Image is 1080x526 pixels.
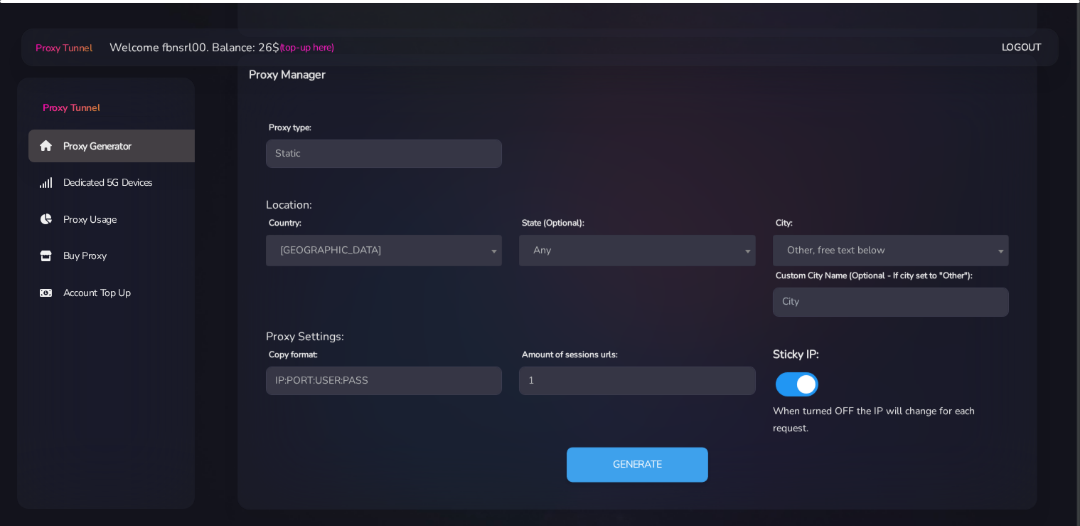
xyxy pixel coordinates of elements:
[781,241,1000,261] span: Other, free text below
[567,447,708,482] button: Generate
[28,240,206,273] a: Buy Proxy
[773,345,1009,364] h6: Sticky IP:
[522,348,618,361] label: Amount of sessions urls:
[269,121,311,134] label: Proxy type:
[269,216,301,229] label: Country:
[28,204,206,236] a: Proxy Usage
[36,41,92,55] span: Proxy Tunnel
[773,288,1009,316] input: City
[28,130,206,162] a: Proxy Generator
[279,40,334,55] a: (top-up here)
[1002,34,1042,61] a: Logout
[266,235,502,266] span: Italy
[28,277,206,310] a: Account Top Up
[519,235,755,266] span: Any
[92,39,334,56] li: Welcome fbnsrl00. Balance: 26$
[28,167,206,199] a: Dedicated 5G Devices
[528,241,747,261] span: Any
[776,216,793,229] label: City:
[776,269,973,282] label: Custom City Name (Optional - If city set to "Other"):
[17,78,195,115] a: Proxy Tunnel
[249,65,695,84] h6: Proxy Manager
[522,216,584,229] label: State (Optional):
[257,196,1017,214] div: Location:
[773,235,1009,266] span: Other, free text below
[43,101,100,115] span: Proxy Tunnel
[274,241,493,261] span: Italy
[870,293,1062,508] iframe: Webchat Widget
[257,328,1017,345] div: Proxy Settings:
[269,348,318,361] label: Copy format:
[33,36,92,59] a: Proxy Tunnel
[773,404,975,435] span: When turned OFF the IP will change for each request.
